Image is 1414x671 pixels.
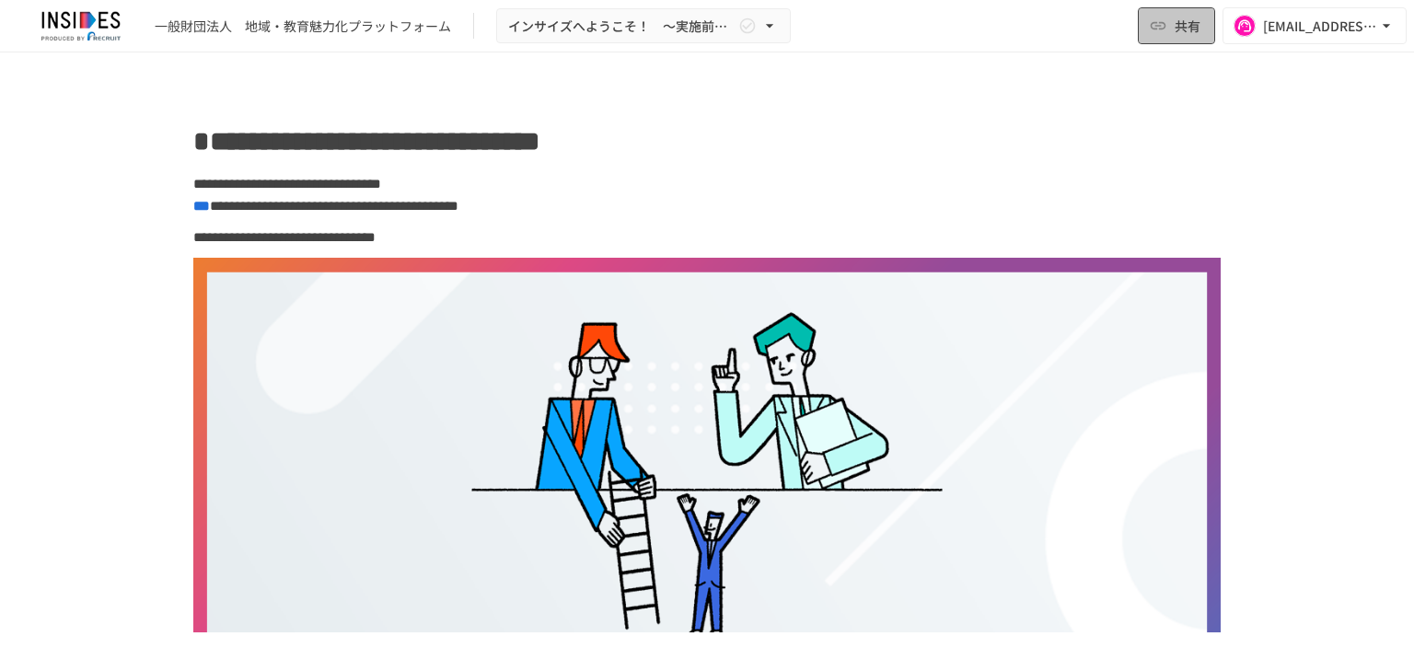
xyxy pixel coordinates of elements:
[508,15,735,38] span: インサイズへようこそ！ ～実施前のご案内～
[1263,15,1377,38] div: [EMAIL_ADDRESS][DOMAIN_NAME]
[22,11,140,40] img: JmGSPSkPjKwBq77AtHmwC7bJguQHJlCRQfAXtnx4WuV
[1138,7,1215,44] button: 共有
[1175,16,1200,36] span: 共有
[496,8,791,44] button: インサイズへようこそ！ ～実施前のご案内～
[1223,7,1407,44] button: [EMAIL_ADDRESS][DOMAIN_NAME]
[155,17,451,36] div: 一般財団法人 地域・教育魅力化プラットフォーム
